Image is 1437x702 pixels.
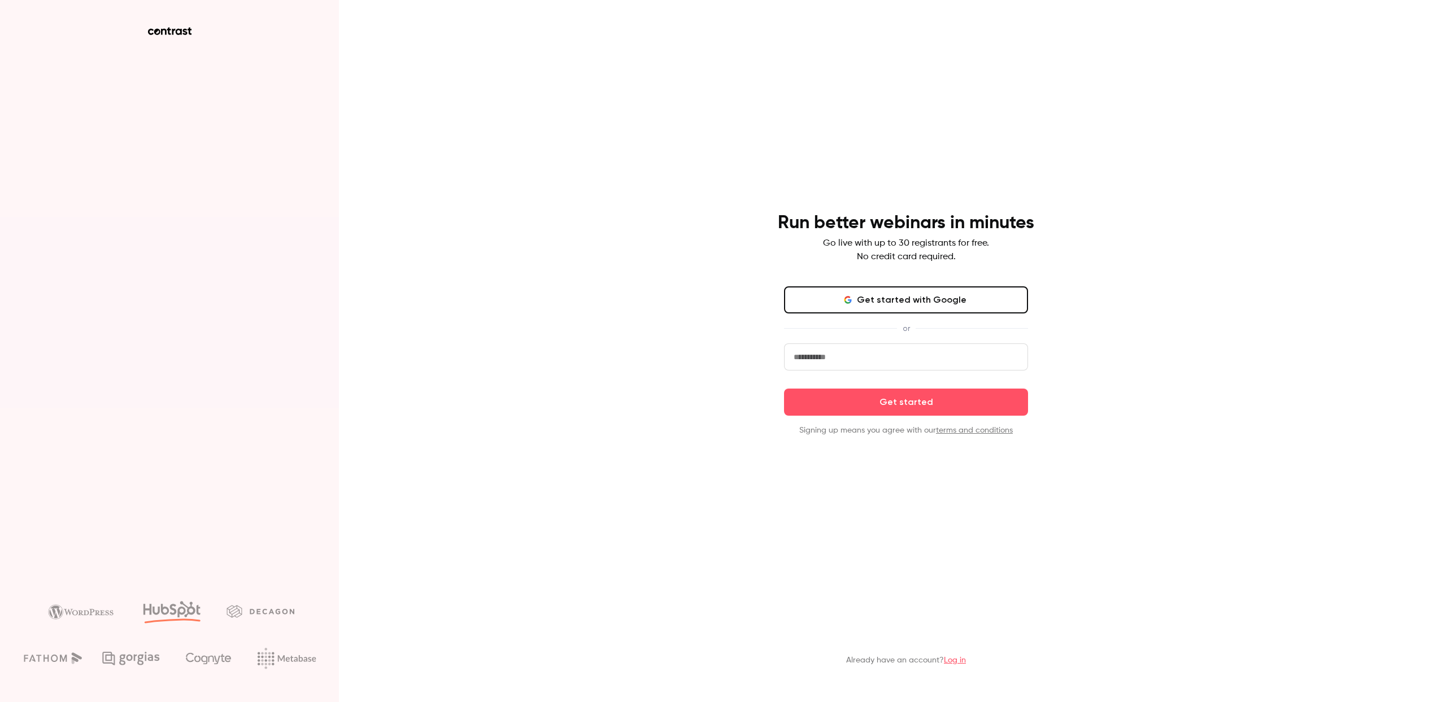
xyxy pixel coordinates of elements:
button: Get started with Google [784,286,1028,313]
h4: Run better webinars in minutes [778,212,1034,234]
a: terms and conditions [936,426,1013,434]
button: Get started [784,389,1028,416]
p: Signing up means you agree with our [784,425,1028,436]
p: Go live with up to 30 registrants for free. No credit card required. [823,237,989,264]
a: Log in [944,656,966,664]
span: or [897,322,916,334]
p: Already have an account? [846,655,966,666]
img: decagon [227,605,294,617]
